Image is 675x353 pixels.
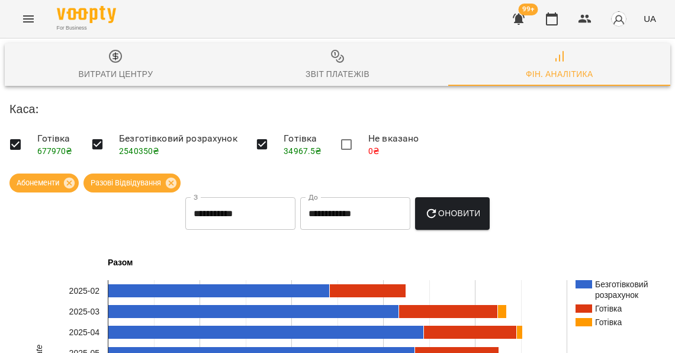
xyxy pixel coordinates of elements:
span: Абонементи [9,178,66,188]
text: 2025-02 [69,286,100,296]
text: 2025-03 [69,307,100,316]
text: Готівка [595,304,622,313]
div: Разові Відвідування [83,174,181,192]
button: Menu [14,5,43,33]
span: UA [644,12,656,25]
div: Витрати центру [78,67,153,81]
span: Безготівковий розрахунок [119,131,237,146]
div: Фін. Аналітика [526,67,593,81]
h6: Каса : [9,100,666,118]
button: UA [639,8,661,30]
span: Не вказано [368,131,419,146]
img: Voopty Logo [57,6,116,23]
text: Безготівковий [595,280,648,289]
span: 34967.5 ₴ [284,146,322,156]
span: 2540350 ₴ [119,146,159,156]
span: Готівка [37,131,73,146]
button: Оновити [415,197,490,230]
span: Готівка [284,131,322,146]
span: Оновити [425,206,481,220]
span: For Business [57,24,116,32]
img: avatar_s.png [610,11,627,27]
text: розрахунок [595,290,639,300]
span: 677970 ₴ [37,146,73,156]
text: 2025-04 [69,328,100,338]
span: Разові Відвідування [83,178,168,188]
text: Готівка [595,317,622,327]
span: 0 ₴ [368,146,380,156]
span: 99+ [519,4,538,15]
div: Звіт платежів [306,67,369,81]
div: Абонементи [9,174,79,192]
text: Разом [108,258,133,267]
